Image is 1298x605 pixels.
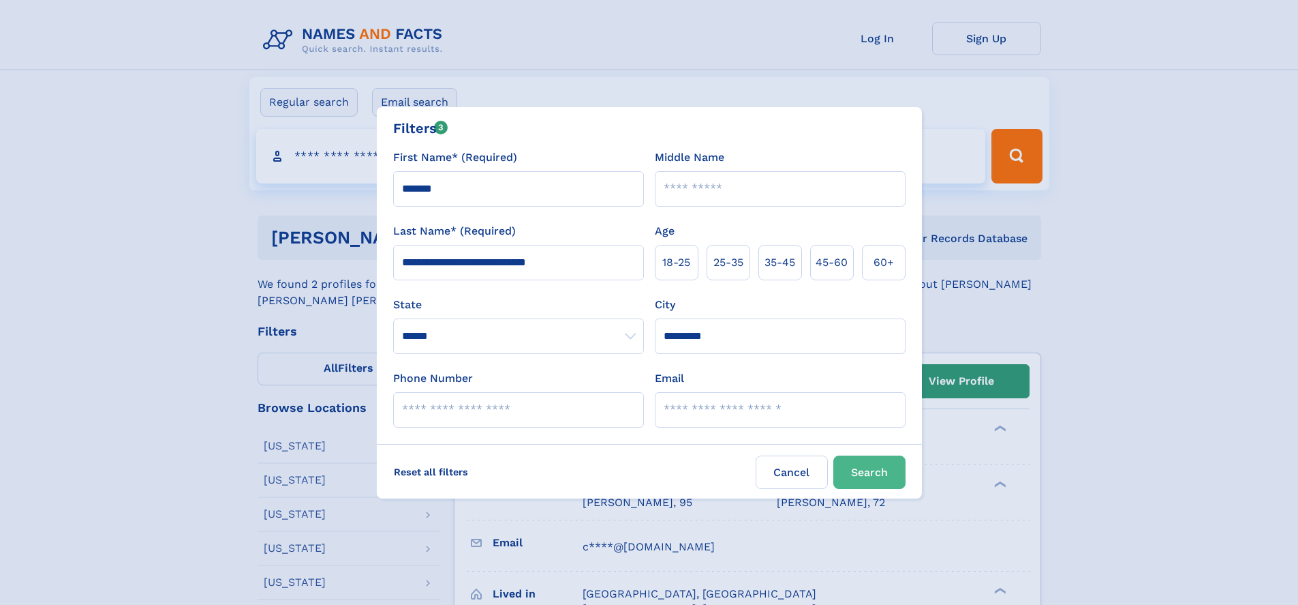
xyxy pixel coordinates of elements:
[874,254,894,271] span: 60+
[393,149,517,166] label: First Name* (Required)
[713,254,743,271] span: 25‑35
[662,254,690,271] span: 18‑25
[385,456,477,488] label: Reset all filters
[393,118,448,138] div: Filters
[393,370,473,387] label: Phone Number
[764,254,795,271] span: 35‑45
[393,297,644,313] label: State
[833,456,906,489] button: Search
[393,223,516,239] label: Last Name* (Required)
[756,456,828,489] label: Cancel
[655,297,675,313] label: City
[655,370,684,387] label: Email
[655,149,724,166] label: Middle Name
[655,223,675,239] label: Age
[816,254,848,271] span: 45‑60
